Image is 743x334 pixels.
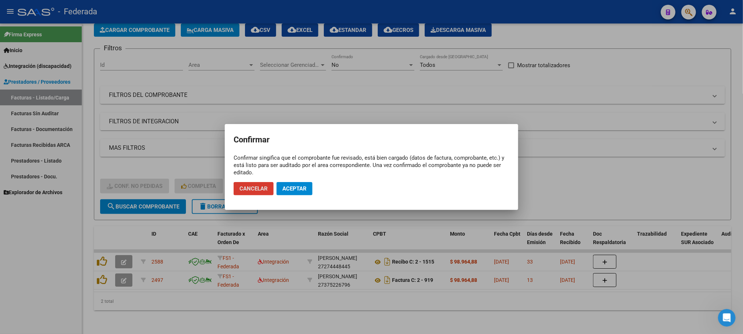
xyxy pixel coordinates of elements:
[718,309,736,327] iframe: Intercom live chat
[234,182,274,195] button: Cancelar
[234,154,509,176] div: Confirmar singifica que el comprobante fue revisado, está bien cargado (datos de factura, comprob...
[282,185,307,192] span: Aceptar
[239,185,268,192] span: Cancelar
[234,133,509,147] h2: Confirmar
[277,182,312,195] button: Aceptar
